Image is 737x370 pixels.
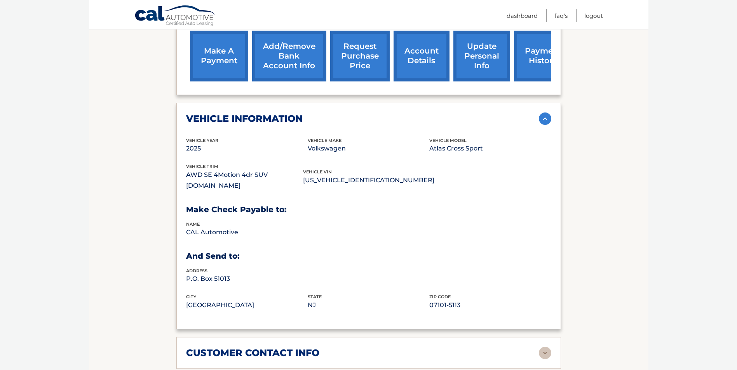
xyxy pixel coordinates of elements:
span: zip code [429,294,451,299]
a: Logout [584,9,603,22]
span: city [186,294,196,299]
span: vehicle vin [303,169,332,175]
a: request purchase price [330,31,390,81]
img: accordion-rest.svg [539,347,551,359]
p: 2025 [186,143,308,154]
h2: customer contact info [186,347,319,359]
span: vehicle trim [186,164,218,169]
a: account details [394,31,450,81]
span: vehicle Year [186,138,218,143]
span: state [308,294,322,299]
p: CAL Automotive [186,227,308,238]
a: update personal info [453,31,510,81]
h3: Make Check Payable to: [186,205,551,214]
h2: vehicle information [186,113,303,124]
p: [GEOGRAPHIC_DATA] [186,300,308,311]
p: AWD SE 4Motion 4dr SUV [DOMAIN_NAME] [186,169,303,191]
p: P.O. Box 51013 [186,273,308,284]
h3: And Send to: [186,251,551,261]
span: address [186,268,207,273]
span: name [186,221,200,227]
p: 07101-5113 [429,300,551,311]
a: Dashboard [507,9,538,22]
a: Cal Automotive [134,5,216,28]
p: NJ [308,300,429,311]
span: vehicle make [308,138,341,143]
span: vehicle model [429,138,467,143]
p: Atlas Cross Sport [429,143,551,154]
p: [US_VEHICLE_IDENTIFICATION_NUMBER] [303,175,434,186]
img: accordion-active.svg [539,112,551,125]
a: FAQ's [554,9,568,22]
a: make a payment [190,31,248,81]
p: Volkswagen [308,143,429,154]
a: Add/Remove bank account info [252,31,326,81]
a: payment history [514,31,572,81]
